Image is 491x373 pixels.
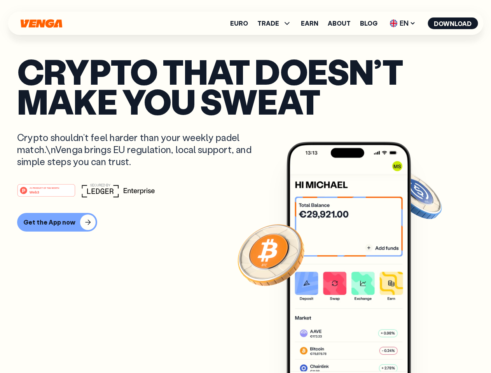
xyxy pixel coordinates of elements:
svg: Home [19,19,63,28]
a: Euro [230,20,248,26]
tspan: #1 PRODUCT OF THE MONTH [30,186,59,189]
img: flag-uk [390,19,397,27]
a: Blog [360,20,377,26]
a: About [328,20,351,26]
tspan: Web3 [30,190,39,194]
img: USDC coin [388,167,444,223]
button: Get the App now [17,213,97,232]
button: Download [428,17,478,29]
a: Get the App now [17,213,474,232]
div: Get the App now [23,218,75,226]
p: Crypto shouldn’t feel harder than your weekly padel match.\nVenga brings EU regulation, local sup... [17,131,263,168]
img: Bitcoin [236,220,306,289]
a: #1 PRODUCT OF THE MONTHWeb3 [17,188,75,199]
a: Earn [301,20,318,26]
span: EN [387,17,418,30]
span: TRADE [257,20,279,26]
span: TRADE [257,19,292,28]
p: Crypto that doesn’t make you sweat [17,56,474,116]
